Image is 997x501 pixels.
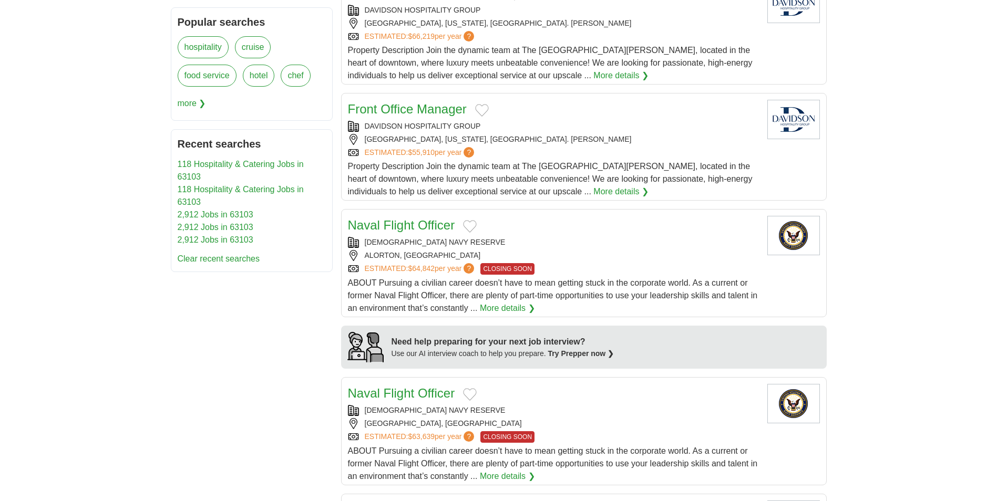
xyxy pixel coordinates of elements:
[235,36,271,58] a: cruise
[480,302,535,315] a: More details ❯
[365,263,477,275] a: ESTIMATED:$64,842per year?
[348,386,455,400] a: Naval Flight Officer
[480,470,535,483] a: More details ❯
[348,218,455,232] a: Naval Flight Officer
[365,406,506,414] a: [DEMOGRAPHIC_DATA] NAVY RESERVE
[464,431,474,442] span: ?
[365,6,481,14] a: DAVIDSON HOSPITALITY GROUP
[281,65,310,87] a: chef
[464,147,474,158] span: ?
[464,31,474,41] span: ?
[243,65,275,87] a: hotel
[365,122,481,130] a: DAVIDSON HOSPITALITY GROUP
[767,384,820,423] img: US Navy Reserve logo
[463,220,477,233] button: Add to favorite jobs
[178,254,260,263] a: Clear recent searches
[392,336,614,348] div: Need help preparing for your next job interview?
[365,431,477,443] a: ESTIMATED:$63,639per year?
[178,235,253,244] a: 2,912 Jobs in 63103
[463,388,477,401] button: Add to favorite jobs
[178,136,326,152] h2: Recent searches
[408,32,435,40] span: $66,219
[178,210,253,219] a: 2,912 Jobs in 63103
[480,263,535,275] span: CLOSING SOON
[408,432,435,441] span: $63,639
[348,102,467,116] a: Front Office Manager
[548,349,614,358] a: Try Prepper now ❯
[593,69,649,82] a: More details ❯
[178,36,229,58] a: hospitality
[767,216,820,255] img: US Navy Reserve logo
[178,14,326,30] h2: Popular searches
[392,348,614,359] div: Use our AI interview coach to help you prepare.
[348,46,753,80] span: Property Description Join the dynamic team at The [GEOGRAPHIC_DATA][PERSON_NAME], located in the ...
[348,134,759,145] div: [GEOGRAPHIC_DATA], [US_STATE], [GEOGRAPHIC_DATA]. [PERSON_NAME]
[178,65,237,87] a: food service
[348,418,759,429] div: [GEOGRAPHIC_DATA], [GEOGRAPHIC_DATA]
[365,238,506,246] a: [DEMOGRAPHIC_DATA] NAVY RESERVE
[348,18,759,29] div: [GEOGRAPHIC_DATA], [US_STATE], [GEOGRAPHIC_DATA]. [PERSON_NAME]
[348,446,758,481] span: ABOUT Pursuing a civilian career doesn’t have to mean getting stuck in the corporate world. As a ...
[475,104,489,117] button: Add to favorite jobs
[348,278,758,312] span: ABOUT Pursuing a civilian career doesn’t have to mean getting stuck in the corporate world. As a ...
[365,147,477,158] a: ESTIMATED:$55,910per year?
[348,162,753,196] span: Property Description Join the dynamic team at The [GEOGRAPHIC_DATA][PERSON_NAME], located in the ...
[480,431,535,443] span: CLOSING SOON
[178,160,304,181] a: 118 Hospitality & Catering Jobs in 63103
[178,185,304,206] a: 118 Hospitality & Catering Jobs in 63103
[593,185,649,198] a: More details ❯
[464,263,474,274] span: ?
[408,264,435,273] span: $64,842
[408,148,435,156] span: $55,910
[365,31,477,42] a: ESTIMATED:$66,219per year?
[178,223,253,232] a: 2,912 Jobs in 63103
[178,93,206,114] span: more ❯
[767,100,820,139] img: Davidson Hospitality Group logo
[348,250,759,261] div: ALORTON, [GEOGRAPHIC_DATA]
